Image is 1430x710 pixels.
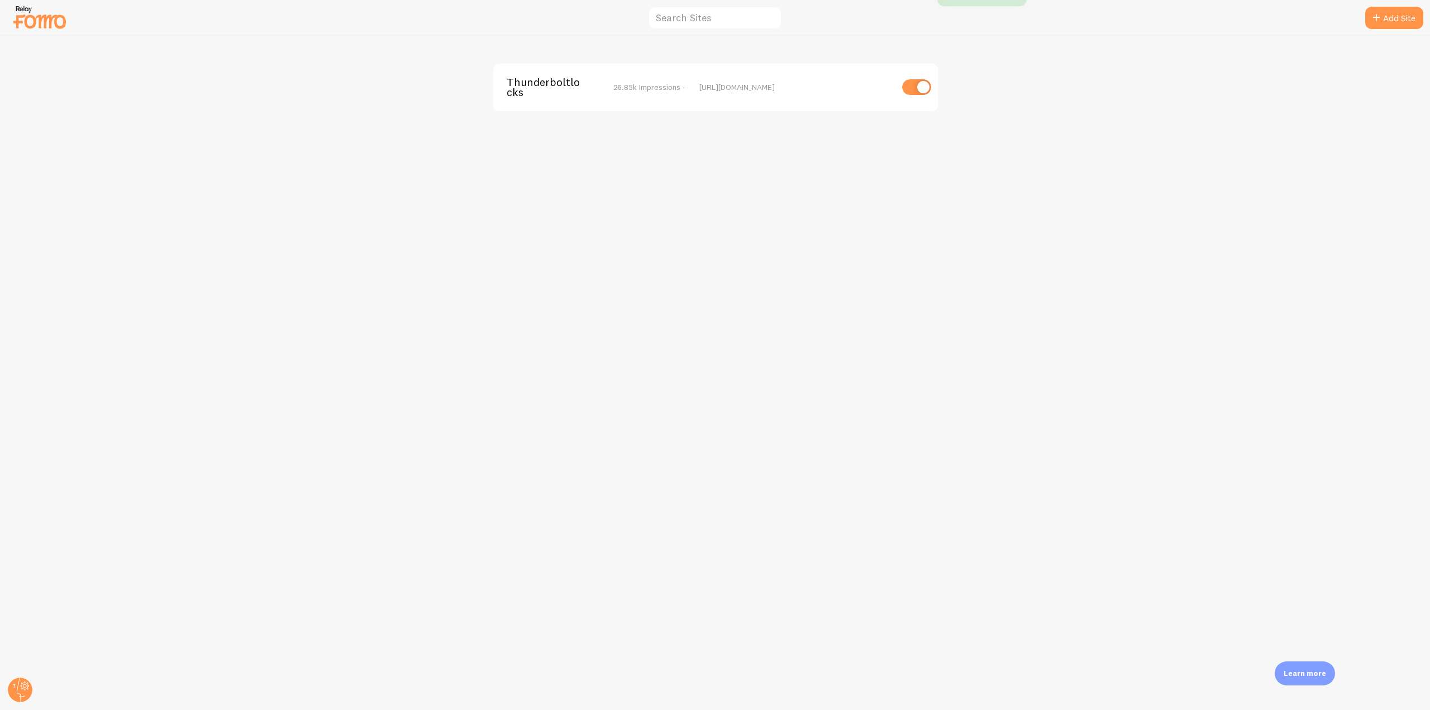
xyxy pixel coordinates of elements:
span: 26.85k Impressions - [613,82,686,92]
img: fomo-relay-logo-orange.svg [12,3,68,31]
div: Learn more [1275,661,1335,685]
p: Learn more [1284,668,1326,679]
span: Thunderboltlocks [507,77,597,98]
div: [URL][DOMAIN_NAME] [699,82,892,92]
